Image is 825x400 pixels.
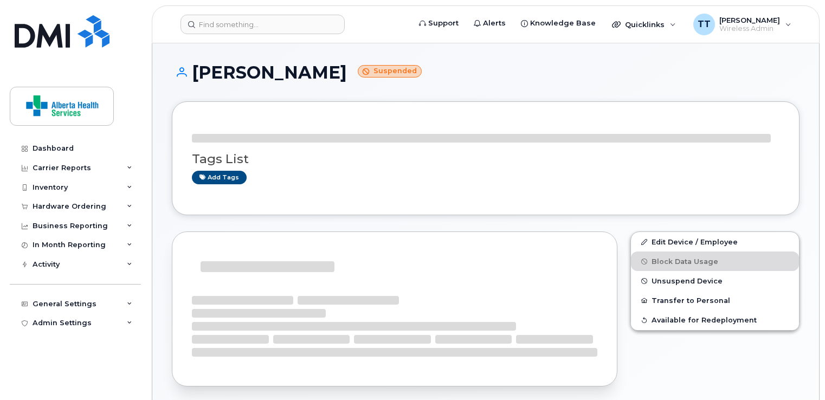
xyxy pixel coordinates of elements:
span: Unsuspend Device [652,277,723,285]
a: Add tags [192,171,247,184]
a: Edit Device / Employee [631,232,799,251]
button: Block Data Usage [631,251,799,271]
button: Unsuspend Device [631,271,799,291]
small: Suspended [358,65,422,78]
button: Transfer to Personal [631,291,799,310]
button: Available for Redeployment [631,310,799,330]
span: Available for Redeployment [652,316,757,324]
h3: Tags List [192,152,779,166]
h1: [PERSON_NAME] [172,63,800,82]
